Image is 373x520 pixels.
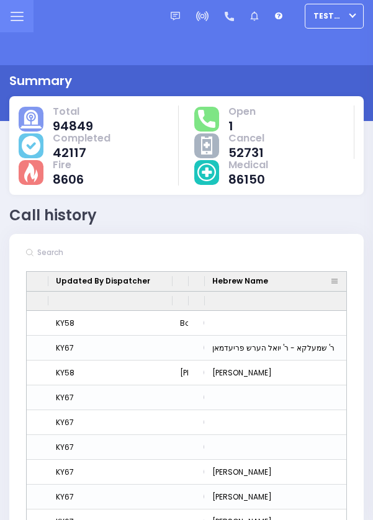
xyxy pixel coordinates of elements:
img: medical-cause.svg [197,163,216,182]
span: Updated By Dispatcher [56,276,150,287]
span: 8606 [53,173,84,186]
span: TestUser1 [313,11,345,22]
img: message.svg [171,12,180,21]
button: TestUser1 [305,4,364,29]
span: 52731 [228,146,264,159]
div: KY58 [48,361,173,385]
div: [PERSON_NAME] [205,361,347,385]
div: ר' שמעלקא - ר' יואל הערש פריעדמאן [205,336,347,361]
div: [PERSON_NAME] [205,485,347,509]
div: Summary [9,71,72,90]
span: 94849 [53,120,93,132]
img: total-cause.svg [20,110,42,128]
span: Cancel [228,132,264,145]
div: Baruch [173,311,189,336]
div: KY67 [48,410,173,435]
div: KY67 [48,485,173,509]
input: Search [34,241,220,264]
img: fire-cause.svg [24,163,37,182]
span: 42117 [53,146,110,159]
div: KY67 [48,336,173,361]
div: KY67 [48,435,173,460]
div: [PERSON_NAME] [173,361,189,385]
span: Fire [53,159,84,171]
img: other-cause.svg [201,137,212,155]
span: Open [228,105,256,118]
div: KY67 [48,460,173,485]
span: 86150 [228,173,268,186]
div: KY58 [48,311,173,336]
span: 1 [228,120,256,132]
span: Completed [53,132,110,145]
img: total-response.svg [198,110,215,127]
div: KY67 [48,385,173,410]
span: Hebrew Name [212,276,268,287]
div: Call history [9,204,97,226]
span: Medical [228,159,268,171]
img: cause-cover.svg [22,136,40,155]
div: [PERSON_NAME] [205,460,347,485]
span: Total [53,105,93,118]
